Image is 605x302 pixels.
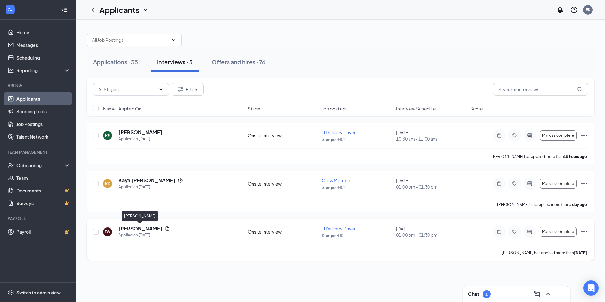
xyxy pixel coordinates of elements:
[99,4,139,15] h1: Applicants
[248,229,318,235] div: Onsite Interview
[511,133,518,138] svg: Tag
[556,6,564,14] svg: Notifications
[322,137,392,142] p: Sturgis (4402)
[8,67,14,73] svg: Analysis
[105,133,110,138] div: KP
[532,289,542,299] button: ComposeMessage
[171,37,176,42] svg: ChevronDown
[248,105,260,112] span: Stage
[118,232,170,238] div: Applied on [DATE]
[89,6,97,14] svg: ChevronLeft
[118,136,162,142] div: Applied on [DATE]
[496,133,503,138] svg: Note
[61,7,67,13] svg: Collapse
[16,39,71,51] a: Messages
[564,154,587,159] b: 15 hours ago
[118,184,183,190] div: Applied on [DATE]
[98,86,156,93] input: All Stages
[493,83,588,96] input: Search in interviews
[8,149,69,155] div: Team Management
[16,51,71,64] a: Scheduling
[492,154,588,159] p: [PERSON_NAME] has applied more than .
[396,184,466,190] span: 01:00 pm - 01:30 pm
[16,67,71,73] div: Reporting
[396,232,466,238] span: 01:00 pm - 01:30 pm
[496,181,503,186] svg: Note
[396,135,466,142] span: 10:30 am - 11:00 am
[16,197,71,210] a: SurveysCrown
[172,83,204,96] button: Filter Filters
[8,289,14,296] svg: Settings
[574,250,587,255] b: [DATE]
[322,233,392,238] p: Sturgis (4402)
[142,6,149,14] svg: ChevronDown
[570,6,578,14] svg: QuestionInfo
[93,58,138,66] div: Applications · 35
[542,230,574,234] span: Mark as complete
[526,181,533,186] svg: ActiveChat
[542,181,574,186] span: Mark as complete
[540,130,577,141] button: Mark as complete
[16,92,71,105] a: Applicants
[580,132,588,139] svg: Ellipses
[178,178,183,183] svg: Reapply
[157,58,193,66] div: Interviews · 3
[103,105,141,112] span: Name · Applied On
[159,87,164,92] svg: ChevronDown
[542,133,574,138] span: Mark as complete
[16,26,71,39] a: Home
[248,180,318,187] div: Onsite Interview
[16,184,71,197] a: DocumentsCrown
[122,211,158,221] div: [PERSON_NAME]
[586,7,590,12] div: EK
[526,229,533,234] svg: ActiveChat
[16,225,71,238] a: PayrollCrown
[92,36,169,43] input: All Job Postings
[212,58,265,66] div: Offers and hires · 76
[118,129,162,136] h5: [PERSON_NAME]
[485,292,488,297] div: 1
[16,105,71,118] a: Sourcing Tools
[540,227,577,237] button: Mark as complete
[545,290,552,298] svg: ChevronUp
[16,172,71,184] a: Team
[105,181,110,186] div: KK
[118,225,162,232] h5: [PERSON_NAME]
[511,229,518,234] svg: Tag
[16,162,65,168] div: Onboarding
[569,202,587,207] b: a day ago
[105,229,110,235] div: TW
[8,162,14,168] svg: UserCheck
[396,177,466,190] div: [DATE]
[7,6,13,13] svg: WorkstreamLogo
[16,118,71,130] a: Job Postings
[533,290,541,298] svg: ComposeMessage
[543,289,553,299] button: ChevronUp
[396,105,436,112] span: Interview Schedule
[583,280,599,296] div: Open Intercom Messenger
[16,289,61,296] div: Switch to admin view
[577,87,582,92] svg: MagnifyingGlass
[322,129,356,135] span: JJ Delivery Driver
[322,226,356,231] span: JJ Delivery Driver
[16,130,71,143] a: Talent Network
[322,185,392,190] p: Sturgis (4402)
[8,216,69,221] div: Payroll
[497,202,588,207] p: [PERSON_NAME] has applied more than .
[496,229,503,234] svg: Note
[511,181,518,186] svg: Tag
[248,132,318,139] div: Onsite Interview
[165,226,170,231] svg: Document
[502,250,588,255] p: [PERSON_NAME] has applied more than .
[322,105,346,112] span: Job posting
[470,105,483,112] span: Score
[8,83,69,88] div: Hiring
[555,289,565,299] button: Minimize
[580,180,588,187] svg: Ellipses
[396,225,466,238] div: [DATE]
[526,133,533,138] svg: ActiveChat
[118,177,175,184] h5: Kaya [PERSON_NAME]
[540,179,577,189] button: Mark as complete
[556,290,564,298] svg: Minimize
[177,85,184,93] svg: Filter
